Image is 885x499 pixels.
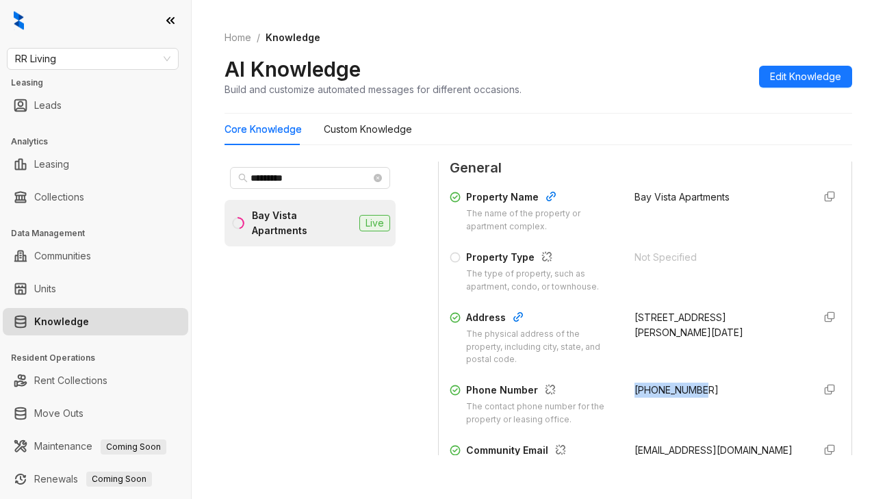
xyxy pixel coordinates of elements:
div: Address [466,310,618,328]
div: The name of the property or apartment complex. [466,207,618,233]
div: The contact phone number for the property or leasing office. [466,400,618,426]
span: [PHONE_NUMBER] [634,384,719,396]
div: Phone Number [466,383,618,400]
li: Communities [3,242,188,270]
span: Bay Vista Apartments [634,191,730,203]
h3: Analytics [11,136,191,148]
li: Move Outs [3,400,188,427]
div: Property Type [466,250,618,268]
span: close-circle [374,174,382,182]
div: Build and customize automated messages for different occasions. [225,82,522,97]
a: Leads [34,92,62,119]
a: Move Outs [34,400,84,427]
div: Bay Vista Apartments [252,208,354,238]
li: Knowledge [3,308,188,335]
li: Maintenance [3,433,188,460]
span: General [450,157,841,179]
span: RR Living [15,49,170,69]
span: Knowledge [266,31,320,43]
h2: AI Knowledge [225,56,361,82]
span: search [238,173,248,183]
span: [EMAIL_ADDRESS][DOMAIN_NAME] [634,444,793,456]
a: Collections [34,183,84,211]
span: Edit Knowledge [770,69,841,84]
span: Live [359,215,390,231]
li: Leasing [3,151,188,178]
a: RenewalsComing Soon [34,465,152,493]
div: Property Name [466,190,618,207]
li: Rent Collections [3,367,188,394]
li: Units [3,275,188,303]
li: Renewals [3,465,188,493]
div: The physical address of the property, including city, state, and postal code. [466,328,618,367]
a: Home [222,30,254,45]
div: Not Specified [634,250,803,265]
h3: Data Management [11,227,191,240]
div: Community Email [466,443,618,461]
div: The type of property, such as apartment, condo, or townhouse. [466,268,618,294]
img: logo [14,11,24,30]
a: Communities [34,242,91,270]
h3: Leasing [11,77,191,89]
li: Collections [3,183,188,211]
a: Units [34,275,56,303]
a: Leasing [34,151,69,178]
button: Edit Knowledge [759,66,852,88]
div: [STREET_ADDRESS][PERSON_NAME][DATE] [634,310,803,340]
li: / [257,30,260,45]
div: Custom Knowledge [324,122,412,137]
span: Coming Soon [101,439,166,455]
h3: Resident Operations [11,352,191,364]
a: Knowledge [34,308,89,335]
li: Leads [3,92,188,119]
span: Coming Soon [86,472,152,487]
a: Rent Collections [34,367,107,394]
div: Core Knowledge [225,122,302,137]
